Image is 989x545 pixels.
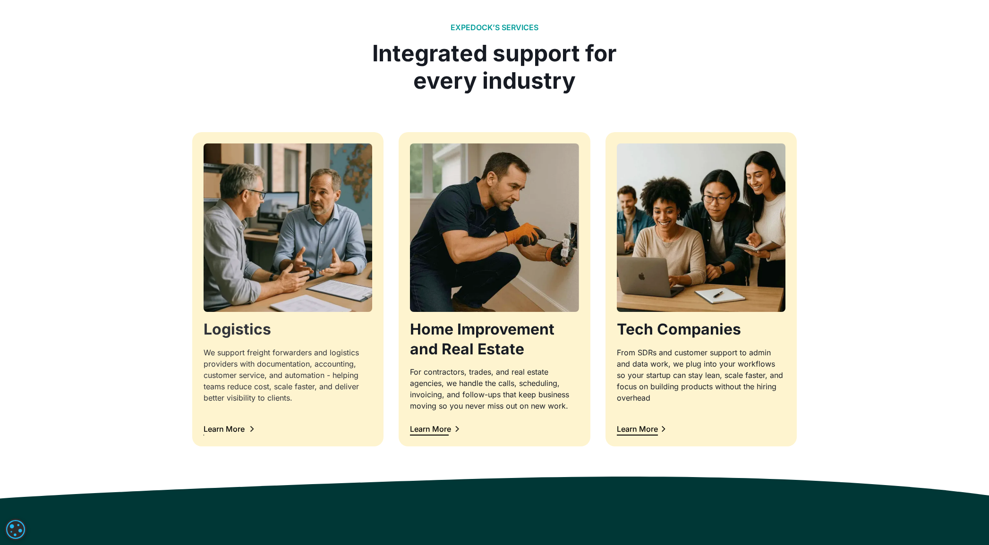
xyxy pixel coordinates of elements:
[399,132,590,447] a: Home Improvement and Real EstateFor contractors, trades, and real estate agencies, we handle the ...
[617,347,785,403] div: From SDRs and customer support to admin and data work, we plug into your workflows so your startu...
[605,132,797,447] a: Tech CompaniesFrom SDRs and customer support to admin and data work, we plug into your workflows ...
[204,347,372,403] div: We support freight forwarders and logistics providers with documentation, accounting, customer se...
[410,366,579,411] div: For contractors, trades, and real estate agencies, we handle the calls, scheduling, invoicing, an...
[828,443,989,545] iframe: Chat Widget
[617,425,658,433] div: Learn More
[204,319,372,339] h3: Logistics
[204,425,245,433] div: Learn More
[410,425,451,433] div: Learn More
[617,319,785,339] h3: Tech Companies
[365,40,624,94] div: Integrated support for every industry
[410,319,579,359] h3: Home Improvement and Real Estate
[192,132,384,447] a: LogisticsWe support freight forwarders and logistics providers with documentation, accounting, cu...
[451,23,538,32] h2: EXPEDOCK’S SERVICES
